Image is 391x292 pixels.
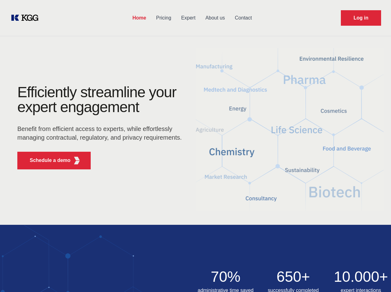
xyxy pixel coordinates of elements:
a: Pricing [151,10,176,26]
a: Contact [230,10,257,26]
a: About us [200,10,230,26]
h2: 650+ [263,269,324,284]
img: KGG Fifth Element RED [196,40,384,219]
a: Home [128,10,151,26]
a: Expert [176,10,200,26]
img: KGG Fifth Element RED [73,157,81,164]
p: Benefit from efficient access to experts, while effortlessly managing contractual, regulatory, an... [17,124,186,142]
a: KOL Knowledge Platform: Talk to Key External Experts (KEE) [10,13,43,23]
p: Schedule a demo [30,157,71,164]
a: Request Demo [341,10,381,26]
button: Schedule a demoKGG Fifth Element RED [17,152,91,169]
h1: Efficiently streamline your expert engagement [17,85,186,115]
h2: 70% [196,269,256,284]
